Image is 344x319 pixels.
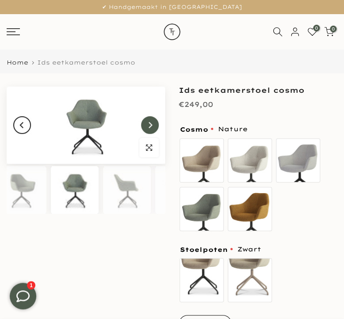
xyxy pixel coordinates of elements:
a: 0 [307,27,317,37]
img: trend-table [157,14,187,49]
span: Ids eetkamerstoel cosmo [37,59,135,66]
h1: Ids eetkamerstoel cosmo [179,87,337,94]
iframe: toggle-frame [1,274,45,318]
div: €249,00 [179,98,213,111]
p: ✔ Handgemaakt in [GEOGRAPHIC_DATA] [11,2,333,12]
button: Previous [13,116,31,134]
a: 0 [324,27,334,37]
a: Home [7,60,28,65]
span: Zwart [237,244,261,255]
span: 0 [313,25,320,31]
span: 0 [330,26,336,32]
button: Next [141,116,159,134]
span: Stoelpoten [180,247,233,253]
span: Nature [218,124,248,135]
span: Cosmo [180,126,214,133]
